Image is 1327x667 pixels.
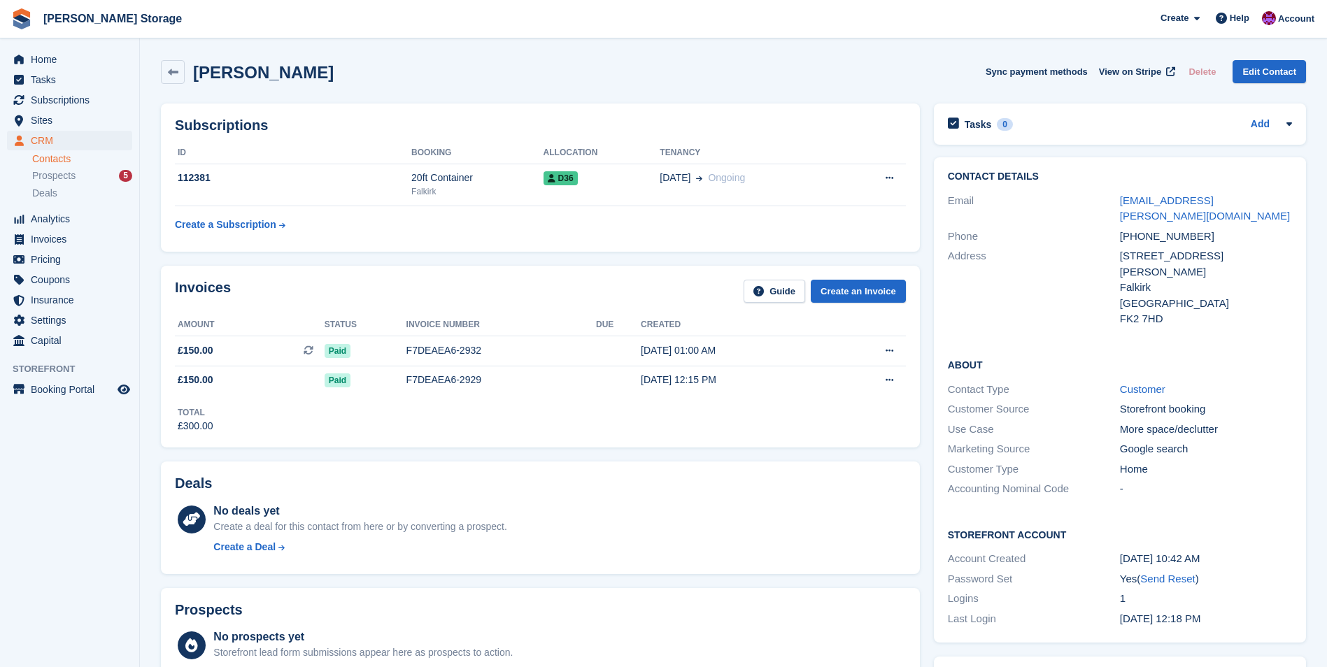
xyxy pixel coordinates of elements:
[411,142,544,164] th: Booking
[32,152,132,166] a: Contacts
[544,171,578,185] span: D36
[178,373,213,387] span: £150.00
[406,314,596,336] th: Invoice number
[31,310,115,330] span: Settings
[948,551,1120,567] div: Account Created
[213,645,513,660] div: Storefront lead form submissions appear here as prospects to action.
[213,503,506,519] div: No deals yet
[1120,571,1292,587] div: Yes
[7,229,132,249] a: menu
[1161,11,1188,25] span: Create
[213,540,276,554] div: Create a Deal
[32,187,57,200] span: Deals
[7,331,132,350] a: menu
[1278,12,1314,26] span: Account
[31,70,115,89] span: Tasks
[7,131,132,150] a: menu
[1120,481,1292,497] div: -
[708,172,745,183] span: Ongoing
[13,362,139,376] span: Storefront
[544,142,660,164] th: Allocation
[119,170,132,182] div: 5
[948,591,1120,607] div: Logins
[641,373,832,387] div: [DATE] 12:15 PM
[948,401,1120,417] div: Customer Source
[31,229,115,249] span: Invoices
[411,171,544,185] div: 20ft Container
[31,50,115,69] span: Home
[175,117,906,134] h2: Subscriptions
[411,185,544,198] div: Falkirk
[1120,551,1292,567] div: [DATE] 10:42 AM
[1093,60,1178,83] a: View on Stripe
[997,118,1013,131] div: 0
[7,290,132,310] a: menu
[1120,383,1165,395] a: Customer
[1183,60,1221,83] button: Delete
[175,142,411,164] th: ID
[175,602,243,618] h2: Prospects
[31,380,115,399] span: Booking Portal
[193,63,334,82] h2: [PERSON_NAME]
[31,90,115,110] span: Subscriptions
[1120,280,1292,296] div: Falkirk
[1099,65,1161,79] span: View on Stripe
[1120,296,1292,312] div: [GEOGRAPHIC_DATA]
[1120,311,1292,327] div: FK2 7HD
[948,171,1292,182] h2: Contact Details
[7,380,132,399] a: menu
[7,310,132,330] a: menu
[175,280,231,303] h2: Invoices
[115,381,132,398] a: Preview store
[948,611,1120,627] div: Last Login
[811,280,906,303] a: Create an Invoice
[32,168,132,183] a: Prospects 5
[948,382,1120,398] div: Contact Type
[1230,11,1249,25] span: Help
[7,110,132,130] a: menu
[178,406,213,419] div: Total
[178,419,213,433] div: £300.00
[175,314,325,336] th: Amount
[948,357,1292,371] h2: About
[406,373,596,387] div: F7DEAEA6-2929
[31,209,115,229] span: Analytics
[31,270,115,289] span: Coupons
[31,131,115,150] span: CRM
[1120,461,1292,478] div: Home
[1251,117,1270,133] a: Add
[948,571,1120,587] div: Password Set
[32,186,132,201] a: Deals
[1120,422,1292,438] div: More space/declutter
[1120,591,1292,607] div: 1
[948,248,1120,327] div: Address
[325,344,350,358] span: Paid
[325,373,350,387] span: Paid
[660,171,690,185] span: [DATE]
[1120,441,1292,457] div: Google search
[11,8,32,29] img: stora-icon-8386f47178a22dfd0bd8f6a31ec36ba5ce8667c1dd55bd0f319d3a0aa187defe.svg
[175,212,285,238] a: Create a Subscription
[7,50,132,69] a: menu
[948,193,1120,224] div: Email
[31,331,115,350] span: Capital
[38,7,187,30] a: [PERSON_NAME] Storage
[596,314,641,336] th: Due
[7,250,132,269] a: menu
[948,422,1120,438] div: Use Case
[7,90,132,110] a: menu
[31,290,115,310] span: Insurance
[406,343,596,358] div: F7DEAEA6-2932
[1120,229,1292,245] div: [PHONE_NUMBER]
[948,527,1292,541] h2: Storefront Account
[175,475,212,492] h2: Deals
[325,314,406,336] th: Status
[1262,11,1276,25] img: Audra Whitelaw
[744,280,805,303] a: Guide
[1120,194,1290,222] a: [EMAIL_ADDRESS][PERSON_NAME][DOMAIN_NAME]
[178,343,213,358] span: £150.00
[641,314,832,336] th: Created
[31,110,115,130] span: Sites
[213,519,506,534] div: Create a deal for this contact from here or by converting a prospect.
[1120,612,1201,624] time: 2025-10-05 11:18:00 UTC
